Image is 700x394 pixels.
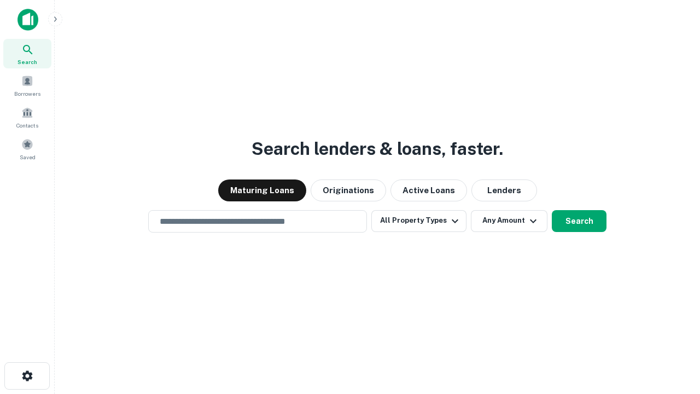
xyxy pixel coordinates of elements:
[390,179,467,201] button: Active Loans
[645,306,700,359] iframe: Chat Widget
[17,9,38,31] img: capitalize-icon.png
[20,153,36,161] span: Saved
[16,121,38,130] span: Contacts
[3,102,51,132] a: Contacts
[471,179,537,201] button: Lenders
[3,39,51,68] a: Search
[471,210,547,232] button: Any Amount
[311,179,386,201] button: Originations
[14,89,40,98] span: Borrowers
[552,210,606,232] button: Search
[252,136,503,162] h3: Search lenders & loans, faster.
[3,134,51,164] a: Saved
[371,210,466,232] button: All Property Types
[218,179,306,201] button: Maturing Loans
[3,71,51,100] a: Borrowers
[17,57,37,66] span: Search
